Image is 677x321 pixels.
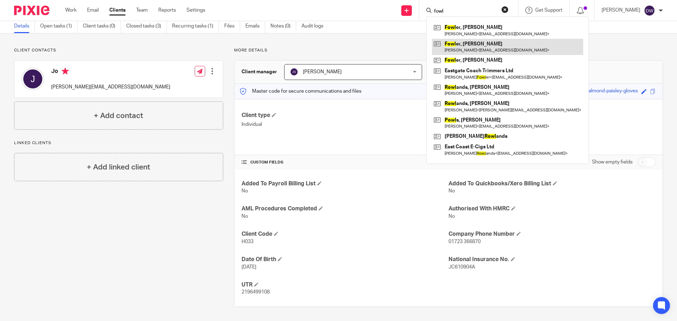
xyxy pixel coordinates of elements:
span: No [449,189,455,193]
i: Primary [62,68,69,75]
a: Recurring tasks (1) [172,19,219,33]
img: svg%3E [22,68,44,90]
span: H033 [242,239,254,244]
p: Linked clients [14,140,223,146]
span: No [242,189,248,193]
a: Client tasks (0) [83,19,121,33]
span: 01723 366870 [449,239,481,244]
button: Clear [501,6,508,13]
h4: Client Code [242,230,449,238]
h4: Authorised With HMRC [449,205,655,212]
a: Clients [109,7,126,14]
div: governing-almond-paisley-gloves [565,87,638,95]
p: [PERSON_NAME][EMAIL_ADDRESS][DOMAIN_NAME] [51,84,170,91]
span: [DATE] [242,265,256,270]
h4: + Add contact [94,110,143,121]
h4: + Add linked client [87,162,150,173]
img: svg%3E [290,68,298,76]
p: Individual [242,121,449,128]
p: Master code for secure communications and files [240,88,361,95]
a: Notes (0) [270,19,296,33]
a: Team [136,7,148,14]
p: [PERSON_NAME] [602,7,640,14]
h4: National Insurance No. [449,256,655,263]
span: 2196499108 [242,290,270,295]
h4: Company Phone Number [449,230,655,238]
label: Show empty fields [592,159,633,166]
p: More details [234,48,663,53]
h4: Client type [242,112,449,119]
p: Client contacts [14,48,223,53]
h4: Added To Payroll Billing List [242,180,449,187]
span: No [242,214,248,219]
span: Get Support [535,8,562,13]
span: No [449,214,455,219]
img: svg%3E [644,5,655,16]
span: [PERSON_NAME] [303,69,342,74]
a: Details [14,19,35,33]
a: Reports [158,7,176,14]
input: Search [433,8,497,15]
h4: CUSTOM FIELDS [242,160,449,165]
a: Email [87,7,99,14]
img: Pixie [14,6,49,15]
h4: AML Procedures Completed [242,205,449,212]
span: JC610904A [449,265,475,270]
a: Settings [187,7,205,14]
a: Open tasks (1) [40,19,78,33]
a: Work [65,7,77,14]
a: Audit logs [301,19,329,33]
h4: Date Of Birth [242,256,449,263]
h4: Jo [51,68,170,76]
h4: UTR [242,281,449,289]
a: Closed tasks (3) [126,19,167,33]
h3: Client manager [242,68,277,75]
h4: Added To Quickbooks/Xero Billing List [449,180,655,187]
a: Emails [245,19,265,33]
a: Files [224,19,240,33]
